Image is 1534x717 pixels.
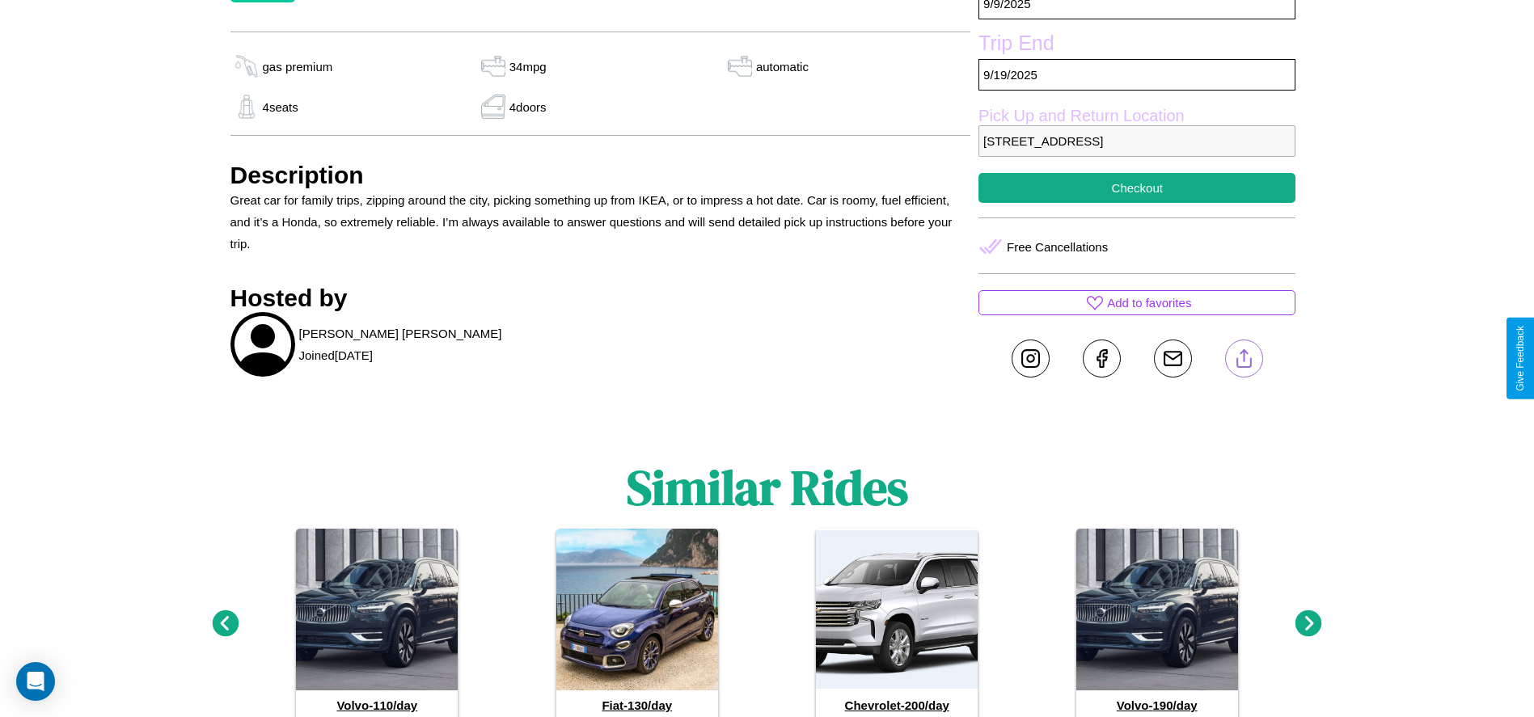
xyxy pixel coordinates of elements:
[978,173,1295,203] button: Checkout
[230,54,263,78] img: gas
[16,662,55,701] div: Open Intercom Messenger
[978,125,1295,157] p: [STREET_ADDRESS]
[1107,292,1191,314] p: Add to favorites
[477,54,509,78] img: gas
[509,56,547,78] p: 34 mpg
[230,189,971,255] p: Great car for family trips, zipping around the city, picking something up from IKEA, or to impres...
[263,96,298,118] p: 4 seats
[263,56,333,78] p: gas premium
[299,323,502,344] p: [PERSON_NAME] [PERSON_NAME]
[978,107,1295,125] label: Pick Up and Return Location
[299,344,373,366] p: Joined [DATE]
[627,454,908,521] h1: Similar Rides
[978,32,1295,59] label: Trip End
[724,54,756,78] img: gas
[978,290,1295,315] button: Add to favorites
[230,162,971,189] h3: Description
[230,95,263,119] img: gas
[509,96,547,118] p: 4 doors
[1515,326,1526,391] div: Give Feedback
[230,285,971,312] h3: Hosted by
[1007,236,1108,258] p: Free Cancellations
[477,95,509,119] img: gas
[978,59,1295,91] p: 9 / 19 / 2025
[756,56,809,78] p: automatic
